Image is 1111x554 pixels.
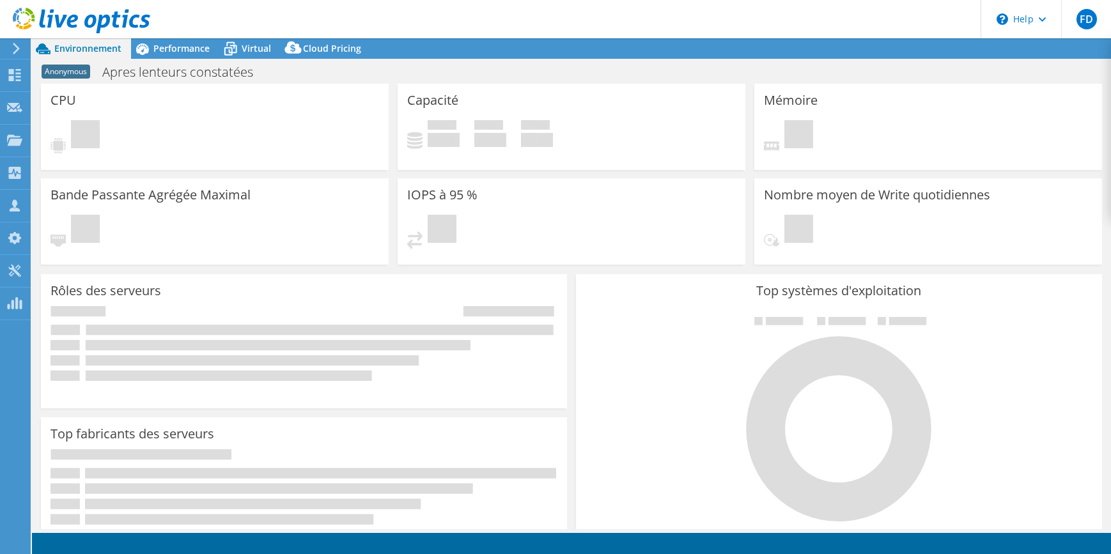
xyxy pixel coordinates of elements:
span: Utilisé [428,120,456,133]
span: Anonymous [42,65,90,79]
h3: Capacité [407,93,458,107]
span: En attente [428,215,456,246]
h3: Mémoire [764,93,818,107]
span: Cloud Pricing [303,42,361,54]
span: Espace libre [474,120,503,133]
h3: CPU [50,93,76,107]
span: Virtual [242,42,271,54]
span: En attente [71,120,100,151]
h3: Rôles des serveurs [50,284,161,298]
h3: Bande Passante Agrégée Maximal [50,188,251,202]
span: Environnement [54,42,121,54]
svg: \n [997,13,1008,25]
span: En attente [784,215,813,246]
span: FD [1076,9,1097,29]
span: Performance [153,42,210,54]
h3: Nombre moyen de Write quotidiennes [764,188,990,202]
h4: 0 Gio [474,133,506,147]
span: Total [521,120,550,133]
span: En attente [784,120,813,151]
h3: Top systèmes d'exploitation [586,284,1092,298]
h1: Apres lenteurs constatées [97,65,273,79]
h4: 0 Gio [428,133,460,147]
h3: IOPS à 95 % [407,188,478,202]
h3: Top fabricants des serveurs [50,427,214,441]
h4: 0 Gio [521,133,553,147]
span: En attente [71,215,100,246]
